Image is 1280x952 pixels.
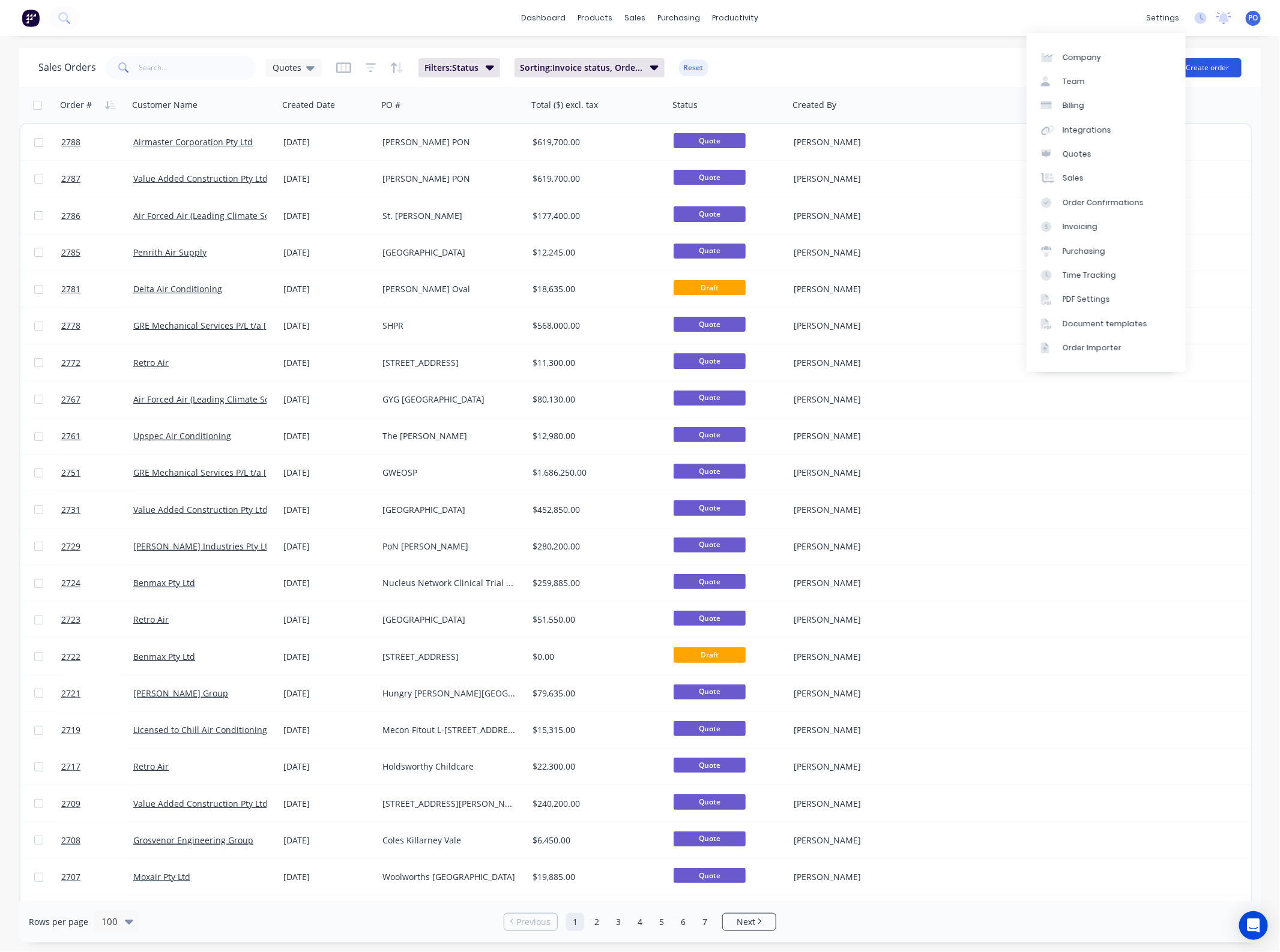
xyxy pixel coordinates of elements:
[1027,263,1186,287] a: Time Tracking
[133,871,190,882] a: Moxair Pty Ltd
[794,798,927,810] div: [PERSON_NAME]
[1027,312,1186,336] a: Document templates
[1063,319,1147,329] div: Document templates
[533,798,657,810] div: $240,200.00
[61,430,80,442] span: 2761
[533,540,657,552] div: $280,200.00
[674,170,746,185] span: Quote
[61,724,80,736] span: 2719
[674,464,746,479] span: Quote
[1063,76,1085,87] div: Team
[61,492,133,528] a: 2731
[1063,52,1101,63] div: Company
[1027,166,1186,190] a: Sales
[794,320,927,332] div: [PERSON_NAME]
[61,210,80,222] span: 2786
[283,871,373,883] div: [DATE]
[794,761,927,773] div: [PERSON_NAME]
[283,577,373,589] div: [DATE]
[282,99,335,111] div: Created Date
[61,271,133,307] a: 2781
[1063,246,1105,257] div: Purchasing
[61,675,133,711] a: 2721
[61,382,133,418] a: 2767
[794,357,927,369] div: [PERSON_NAME]
[382,798,516,810] div: [STREET_ADDRESS][PERSON_NAME]
[521,62,643,74] span: Sorting: Invoice status, Order #
[533,357,657,369] div: $11,300.00
[792,99,836,111] div: Created By
[61,283,80,295] span: 2781
[794,724,927,736] div: [PERSON_NAME]
[517,916,551,928] span: Previous
[133,430,231,442] a: Upspec Air Conditioning
[672,99,698,111] div: Status
[652,9,707,27] div: purchasing
[61,614,80,626] span: 2723
[1063,221,1097,232] div: Invoicing
[133,651,195,662] a: Benmax Pty Ltd
[572,9,619,27] div: products
[1027,94,1186,118] a: Billing
[283,247,373,259] div: [DATE]
[61,235,133,271] a: 2785
[61,761,80,773] span: 2717
[499,913,781,931] ul: Pagination
[61,822,133,858] a: 2708
[1063,343,1122,353] div: Order Importer
[283,724,373,736] div: [DATE]
[283,651,373,663] div: [DATE]
[61,540,80,552] span: 2729
[1027,191,1186,215] a: Order Confirmations
[588,913,606,931] a: Page 2
[1239,911,1268,940] div: Open Intercom Messenger
[283,173,373,185] div: [DATE]
[133,210,300,221] a: Air Forced Air (Leading Climate Solutions)
[382,724,516,736] div: Mecon Fitout L-[STREET_ADDRESS][PERSON_NAME]
[533,320,657,332] div: $568,000.00
[61,308,133,344] a: 2778
[1063,100,1084,111] div: Billing
[504,916,557,928] a: Previous page
[1249,13,1258,23] span: PO
[61,712,133,748] a: 2719
[283,210,373,222] div: [DATE]
[533,283,657,295] div: $18,635.00
[61,577,80,589] span: 2724
[283,798,373,810] div: [DATE]
[133,540,273,552] a: [PERSON_NAME] Industries Pty Ltd
[533,247,657,259] div: $12,245.00
[382,834,516,846] div: Coles Killarney Vale
[707,9,765,27] div: productivity
[382,136,516,148] div: [PERSON_NAME] PON
[696,913,714,931] a: Page 7
[283,540,373,552] div: [DATE]
[61,528,133,564] a: 2729
[674,794,746,809] span: Quote
[61,834,80,846] span: 2708
[674,244,746,259] span: Quote
[674,353,746,368] span: Quote
[674,206,746,221] span: Quote
[794,504,927,516] div: [PERSON_NAME]
[382,651,516,663] div: [STREET_ADDRESS]
[794,540,927,552] div: [PERSON_NAME]
[133,724,335,735] a: Licensed to Chill Air Conditioning Australia Pty Ltd
[1027,287,1186,311] a: PDF Settings
[133,136,253,148] a: Airmaster Corporation Pty Ltd
[133,247,207,258] a: Penrith Air Supply
[1027,118,1186,142] a: Integrations
[794,614,927,626] div: [PERSON_NAME]
[533,173,657,185] div: $619,700.00
[283,467,373,479] div: [DATE]
[382,614,516,626] div: [GEOGRAPHIC_DATA]
[533,871,657,883] div: $19,885.00
[674,913,692,931] a: Page 6
[609,913,627,931] a: Page 3
[61,896,133,932] a: 2706
[533,614,657,626] div: $51,550.00
[533,210,657,222] div: $177,400.00
[619,9,652,27] div: sales
[794,687,927,699] div: [PERSON_NAME]
[382,871,516,883] div: Woolworths [GEOGRAPHIC_DATA]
